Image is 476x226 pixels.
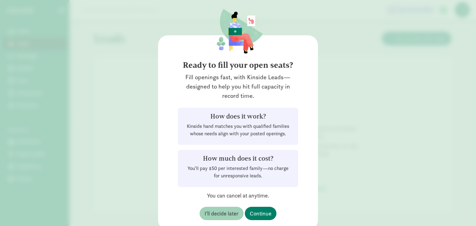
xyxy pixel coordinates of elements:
[185,113,291,120] h5: How does it work?
[185,165,291,180] p: You’ll pay $50 per interested family—no charge for unresponsive leads.
[168,60,308,70] h4: Ready to fill your open seats?
[250,209,271,218] span: Continue
[185,155,291,162] h5: How much does it cost?
[205,209,239,218] span: I’ll decide later
[245,207,276,220] button: Continue
[200,207,244,220] button: I’ll decide later
[185,123,291,137] p: Kinside hand matches you with qualified families whose needs align with your posted openings.
[168,72,308,100] div: Fill openings fast, with Kinside Leads—designed to help you hit full capacity in record time.
[178,192,298,199] p: You can cancel at anytime.
[445,196,476,226] iframe: Chat Widget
